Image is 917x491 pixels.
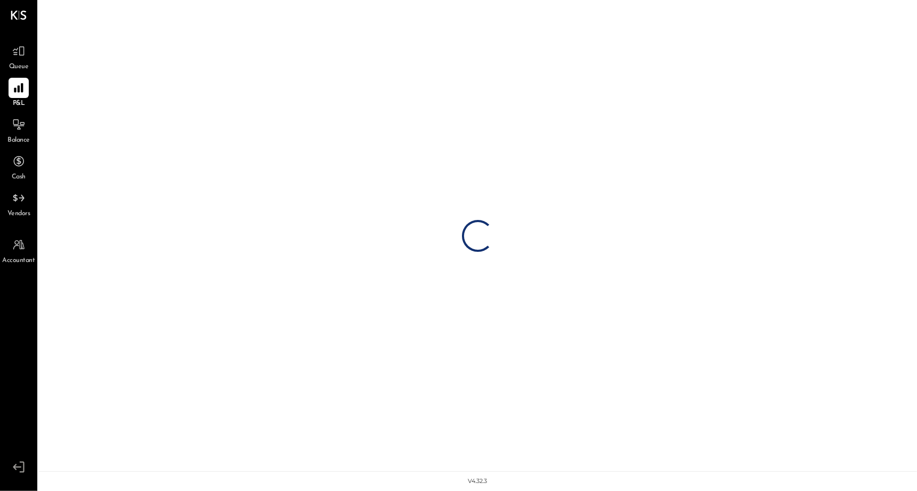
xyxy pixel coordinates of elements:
span: Vendors [7,209,30,219]
a: Vendors [1,188,37,219]
span: P&L [13,99,25,109]
a: Accountant [1,235,37,266]
span: Accountant [3,256,35,266]
span: Cash [12,173,26,182]
span: Queue [9,62,29,72]
div: v 4.32.3 [468,477,488,486]
a: Cash [1,151,37,182]
a: P&L [1,78,37,109]
a: Queue [1,41,37,72]
span: Balance [7,136,30,145]
a: Balance [1,114,37,145]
